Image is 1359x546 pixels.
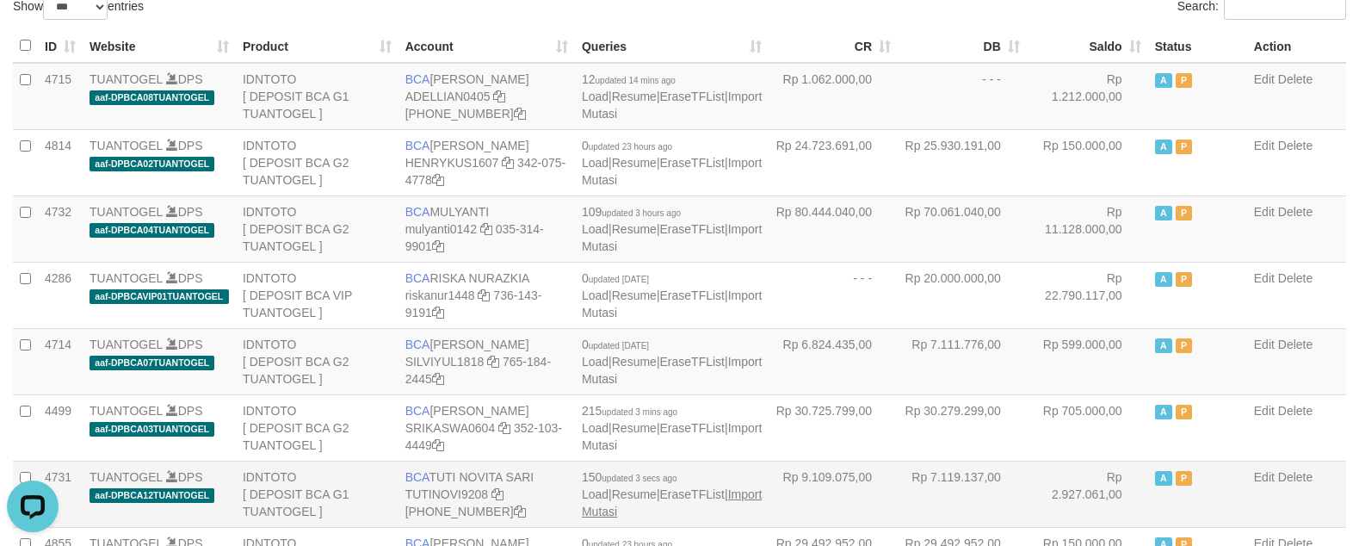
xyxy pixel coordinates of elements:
td: Rp 7.111.776,00 [898,328,1027,394]
span: updated 23 hours ago [589,142,672,152]
a: Load [582,487,608,501]
a: Copy riskanur1448 to clipboard [478,289,490,302]
a: Import Mutasi [582,222,762,253]
span: | | | [582,271,762,320]
span: updated 3 secs ago [602,474,676,483]
span: Active [1155,471,1172,486]
span: BCA [405,205,430,219]
span: BCA [405,404,430,418]
span: | | | [582,139,762,187]
td: Rp 20.000.000,00 [898,262,1027,328]
span: aaf-DPBCA07TUANTOGEL [90,356,214,370]
td: DPS [83,461,236,527]
a: Resume [612,222,657,236]
a: riskanur1448 [405,289,475,302]
span: 0 [582,139,672,152]
a: Delete [1278,139,1313,152]
a: Edit [1254,205,1275,219]
td: DPS [83,262,236,328]
a: Load [582,289,608,302]
a: Copy SRIKASWA0604 to clipboard [498,421,510,435]
span: aaf-DPBCA08TUANTOGEL [90,90,214,105]
a: Copy HENRYKUS1607 to clipboard [502,156,514,170]
span: | | | [582,205,762,253]
td: 4731 [38,461,83,527]
a: TUANTOGEL [90,139,163,152]
th: DB: activate to sort column ascending [898,29,1027,63]
span: | | | [582,404,762,452]
a: Edit [1254,338,1275,351]
a: EraseTFList [660,289,725,302]
a: Delete [1278,404,1313,418]
td: - - - [769,262,898,328]
a: Import Mutasi [582,156,762,187]
a: TUANTOGEL [90,470,163,484]
td: Rp 11.128.000,00 [1027,195,1148,262]
span: BCA [405,470,429,484]
a: TUANTOGEL [90,338,163,351]
td: DPS [83,328,236,394]
td: [PERSON_NAME] 342-075-4778 [398,129,575,195]
span: updated [DATE] [589,341,649,351]
span: Paused [1176,471,1193,486]
a: Copy ADELLIAN0405 to clipboard [493,90,505,103]
td: RISKA NURAZKIA 736-143-9191 [398,262,575,328]
span: BCA [405,271,430,285]
span: aaf-DPBCA04TUANTOGEL [90,223,214,238]
a: Load [582,156,608,170]
span: Paused [1176,140,1193,154]
a: Load [582,355,608,369]
td: Rp 1.062.000,00 [769,63,898,130]
span: aaf-DPBCA03TUANTOGEL [90,422,214,437]
a: Resume [612,156,657,170]
th: Product: activate to sort column ascending [236,29,398,63]
th: Saldo: activate to sort column ascending [1027,29,1148,63]
span: aaf-DPBCA02TUANTOGEL [90,157,214,171]
td: DPS [83,63,236,130]
td: DPS [83,195,236,262]
td: IDNTOTO [ DEPOSIT BCA G2 TUANTOGEL ] [236,394,398,461]
td: Rp 9.109.075,00 [769,461,898,527]
span: BCA [405,72,430,86]
a: EraseTFList [660,355,725,369]
td: 4732 [38,195,83,262]
a: Load [582,222,608,236]
td: Rp 7.119.137,00 [898,461,1027,527]
td: IDNTOTO [ DEPOSIT BCA G1 TUANTOGEL ] [236,461,398,527]
a: Copy 3521034449 to clipboard [432,438,444,452]
td: Rp 705.000,00 [1027,394,1148,461]
span: 12 [582,72,676,86]
a: Import Mutasi [582,421,762,452]
a: Copy 0353149901 to clipboard [432,239,444,253]
span: Paused [1176,206,1193,220]
a: TUANTOGEL [90,72,163,86]
a: Delete [1278,470,1313,484]
span: updated 3 mins ago [602,407,677,417]
td: Rp 150.000,00 [1027,129,1148,195]
a: Copy TUTINOVI9208 to clipboard [491,487,503,501]
span: Active [1155,272,1172,287]
span: Active [1155,73,1172,88]
td: TUTI NOVITA SARI [PHONE_NUMBER] [398,461,575,527]
span: 215 [582,404,677,418]
span: 0 [582,271,649,285]
a: Resume [612,289,657,302]
td: 4814 [38,129,83,195]
td: Rp 1.212.000,00 [1027,63,1148,130]
td: MULYANTI 035-314-9901 [398,195,575,262]
td: Rp 6.824.435,00 [769,328,898,394]
td: Rp 599.000,00 [1027,328,1148,394]
a: TUANTOGEL [90,205,163,219]
span: BCA [405,338,430,351]
a: Load [582,421,608,435]
td: Rp 30.725.799,00 [769,394,898,461]
a: Resume [612,355,657,369]
span: | | | [582,72,762,121]
a: EraseTFList [660,90,725,103]
span: updated 3 hours ago [602,208,681,218]
a: Delete [1278,338,1313,351]
span: Active [1155,140,1172,154]
span: Paused [1176,338,1193,353]
span: 109 [582,205,681,219]
span: Active [1155,405,1172,419]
